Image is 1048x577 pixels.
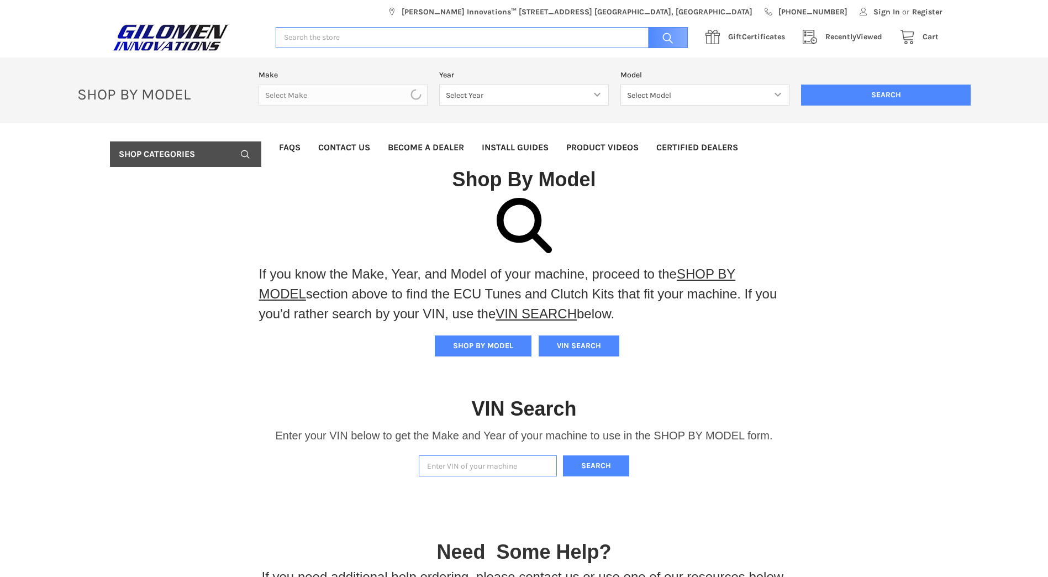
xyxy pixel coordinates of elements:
[436,537,611,567] p: Need Some Help?
[728,32,785,41] span: Certificates
[259,266,736,301] a: SHOP BY MODEL
[825,32,856,41] span: Recently
[620,69,790,81] label: Model
[473,135,557,160] a: Install Guides
[557,135,647,160] a: Product Videos
[894,30,939,44] a: Cart
[110,167,939,192] h1: Shop By Model
[379,135,473,160] a: Become a Dealer
[699,30,797,44] a: GiftCertificates
[276,27,688,49] input: Search the store
[435,335,531,356] button: SHOP BY MODEL
[110,24,264,51] a: GILOMEN INNOVATIONS
[728,32,742,41] span: Gift
[797,30,894,44] a: RecentlyViewed
[778,6,847,18] span: [PHONE_NUMBER]
[647,135,747,160] a: Certified Dealers
[801,85,971,106] input: Search
[825,32,882,41] span: Viewed
[496,306,577,321] a: VIN SEARCH
[471,396,576,421] h1: VIN Search
[419,455,557,477] input: Enter VIN of your machine
[309,135,379,160] a: Contact Us
[72,85,253,104] p: SHOP BY MODEL
[563,455,629,477] button: Search
[259,264,789,324] p: If you know the Make, Year, and Model of your machine, proceed to the section above to find the E...
[439,69,609,81] label: Year
[402,6,752,18] span: [PERSON_NAME] Innovations™ [STREET_ADDRESS] [GEOGRAPHIC_DATA], [GEOGRAPHIC_DATA]
[110,24,231,51] img: GILOMEN INNOVATIONS
[275,427,772,444] p: Enter your VIN below to get the Make and Year of your machine to use in the SHOP BY MODEL form.
[923,32,939,41] span: Cart
[873,6,900,18] span: Sign In
[643,27,688,49] input: Search
[539,335,619,356] button: VIN SEARCH
[270,135,309,160] a: FAQs
[259,69,428,81] label: Make
[110,141,261,167] a: Shop Categories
